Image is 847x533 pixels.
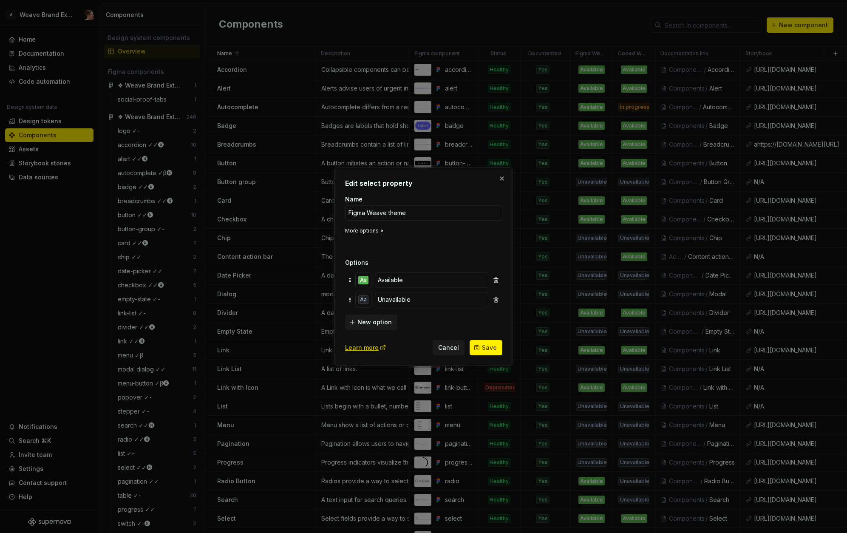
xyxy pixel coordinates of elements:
[345,195,363,204] label: Name
[482,343,497,352] span: Save
[433,340,465,355] button: Cancel
[470,340,502,355] button: Save
[345,343,386,352] a: Learn more
[357,318,392,326] span: New option
[345,315,397,330] button: New option
[345,178,502,188] h2: Edit select property
[358,276,368,284] div: Aa
[345,227,385,234] button: More options
[345,258,502,267] h3: Options
[355,272,371,288] button: Aa
[438,343,459,352] span: Cancel
[358,295,368,304] div: Aa
[355,292,371,307] button: Aa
